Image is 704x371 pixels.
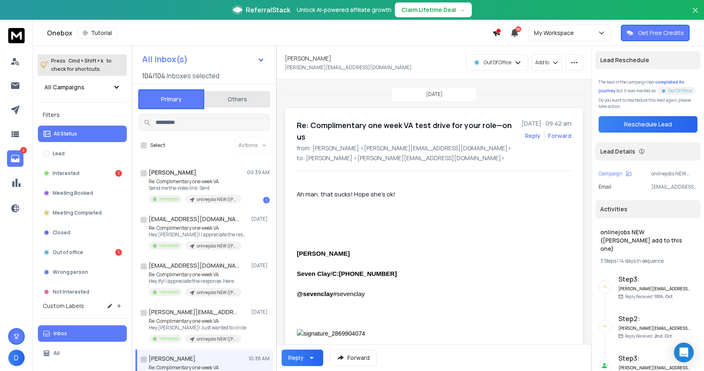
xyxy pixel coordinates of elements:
[54,350,60,357] p: All
[38,244,127,261] button: Out of office1
[285,54,331,63] h1: [PERSON_NAME]
[53,210,102,216] p: Meeting Completed
[150,142,165,149] label: Select
[149,355,196,363] h1: [PERSON_NAME]
[522,119,571,128] p: [DATE] : 09:42 am
[251,216,270,222] p: [DATE]
[548,132,571,140] div: Forward
[599,79,684,93] span: completed its journey
[297,270,331,277] span: Seven Clay
[288,354,303,362] div: Reply
[53,269,88,275] p: Wrong person
[159,243,179,249] p: Interested
[297,6,392,14] p: Unlock AI-powered affiliate growth
[297,329,380,364] img: signature_2869904074
[54,131,77,137] p: All Status
[47,27,492,39] div: Onebox
[654,333,672,339] span: 2nd, Oct
[149,271,241,278] p: Re: Complimentary one week VA
[600,147,635,156] p: Lead Details
[618,325,690,331] h6: [PERSON_NAME][EMAIL_ADDRESS][DOMAIN_NAME]
[297,154,571,162] p: to: [PERSON_NAME] <[PERSON_NAME][EMAIL_ADDRESS][DOMAIN_NAME]>
[38,79,127,96] button: All Campaigns
[297,144,571,152] p: from: [PERSON_NAME] <[PERSON_NAME][EMAIL_ADDRESS][DOMAIN_NAME]>
[167,71,219,81] h3: Inboxes selected
[54,330,67,337] p: Inbox
[38,145,127,162] button: Lead
[599,97,697,110] p: Do you want to reschedule this lead again, please take action.
[149,324,246,331] p: Hey [PERSON_NAME]! Just wanted to circle
[38,325,127,342] button: Inbox
[38,264,127,280] button: Wrong person
[331,270,397,277] span: /
[282,350,323,366] button: Reply
[332,270,397,277] b: C:[PHONE_NUMBER]
[7,150,23,167] a: 2
[149,185,241,191] p: Send me the video link Sent
[263,197,270,203] div: 1
[38,126,127,142] button: All Status
[149,225,247,231] p: Re: Complimentary one week VA
[534,29,577,37] p: My Workspace
[668,88,692,94] p: Out Of Office
[149,168,196,177] h1: [PERSON_NAME]
[149,318,246,324] p: Re: Complimentary one week VA
[674,343,694,362] div: Open Intercom Messenger
[251,262,270,269] p: [DATE]
[138,89,204,109] button: Primary
[197,289,236,296] p: onlinejobs NEW ([PERSON_NAME] add to this one)
[297,250,350,257] span: [PERSON_NAME]
[53,190,93,196] p: Meeting Booked
[297,119,517,142] h1: Re: Complimentary one week VA test drive for your role—on us
[600,228,696,253] h1: onlinejobs NEW ([PERSON_NAME] add to this one)
[8,350,25,366] button: D
[285,64,412,71] p: [PERSON_NAME][EMAIL_ADDRESS][DOMAIN_NAME]
[204,90,270,108] button: Others
[599,170,622,177] p: Campaign
[515,26,521,32] span: 50
[38,345,127,362] button: All
[638,29,684,37] p: Get Free Credits
[77,27,117,39] button: Tutorial
[600,258,696,264] div: |
[149,261,239,270] h1: [EMAIL_ADDRESS][DOMAIN_NAME]
[38,205,127,221] button: Meeting Completed
[600,56,649,64] p: Lead Reschedule
[115,170,122,177] div: 1
[297,290,333,297] span: @sevenclay
[44,83,84,91] h1: All Campaigns
[149,364,246,371] p: Re: Complimentary one week VA
[51,57,112,73] p: Press to check for shortcuts.
[651,170,697,177] p: onlinejobs NEW ([PERSON_NAME] add to this one)
[38,185,127,201] button: Meeting Booked
[53,150,65,157] p: Lead
[43,302,84,310] h3: Custom Labels
[625,294,673,300] p: Reply Received
[651,184,697,190] p: [EMAIL_ADDRESS][DOMAIN_NAME]
[149,278,241,285] p: Hey Ify! I appreciate the response. Here
[618,314,690,324] h6: Step 2 :
[525,132,541,140] button: Reply
[599,79,697,94] div: The lead in the campaign has but it was marked as .
[621,25,690,41] button: Get Free Credits
[38,284,127,300] button: Not Interested
[38,224,127,241] button: Closed
[142,55,188,63] h1: All Inbox(s)
[197,243,236,249] p: onlinejobs NEW ([PERSON_NAME] add to this one)
[159,196,179,202] p: Interested
[149,178,241,185] p: Re: Complimentary one week VA
[599,116,697,133] button: Reschedule Lead
[115,249,122,256] div: 1
[197,196,236,203] p: onlinejobs NEW ([PERSON_NAME] add to this one)
[618,353,690,363] h6: Step 3 :
[395,2,472,17] button: Claim Lifetime Deal→
[247,169,270,176] p: 09:39 AM
[654,294,673,299] span: 10th, Oct
[38,109,127,121] h3: Filters
[459,6,465,14] span: →
[599,170,632,177] button: Campaign
[618,286,690,292] h6: [PERSON_NAME][EMAIL_ADDRESS][DOMAIN_NAME]
[20,147,27,154] p: 2
[625,333,672,339] p: Reply Received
